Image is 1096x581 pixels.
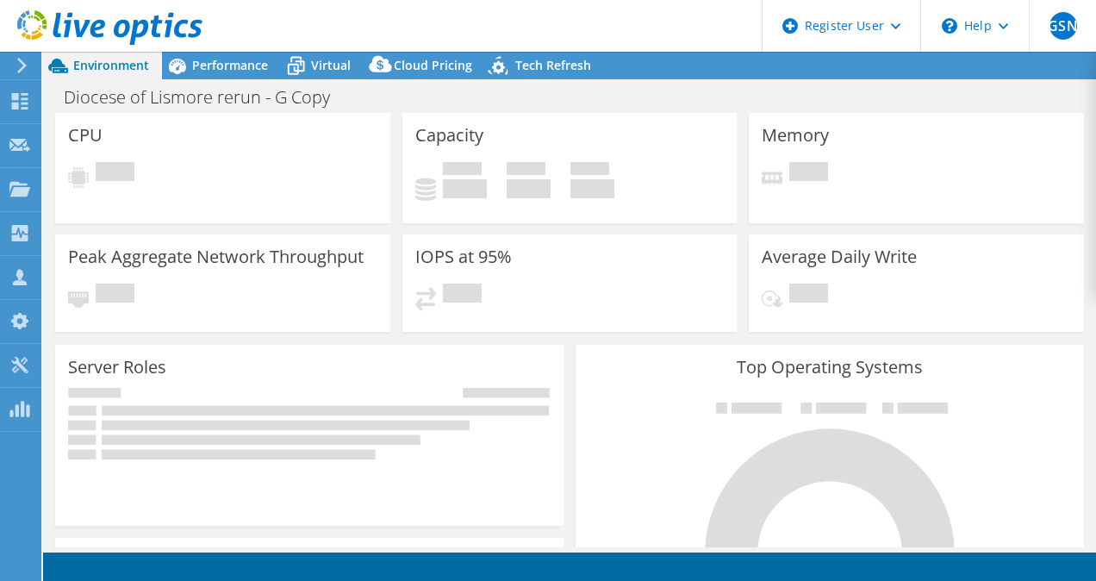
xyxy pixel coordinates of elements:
[762,126,829,145] h3: Memory
[515,57,591,73] span: Tech Refresh
[443,179,487,198] h4: 0 GiB
[415,247,512,266] h3: IOPS at 95%
[443,284,482,307] span: Pending
[789,162,828,185] span: Pending
[192,57,268,73] span: Performance
[507,162,545,179] span: Free
[1049,12,1077,40] span: GSN
[415,126,483,145] h3: Capacity
[56,88,357,107] h1: Diocese of Lismore rerun - G Copy
[942,18,957,34] svg: \n
[96,284,134,307] span: Pending
[443,162,482,179] span: Used
[73,57,149,73] span: Environment
[507,179,551,198] h4: 0 GiB
[96,162,134,185] span: Pending
[789,284,828,307] span: Pending
[68,358,166,377] h3: Server Roles
[394,57,472,73] span: Cloud Pricing
[570,179,614,198] h4: 0 GiB
[570,162,609,179] span: Total
[588,358,1071,377] h3: Top Operating Systems
[762,247,917,266] h3: Average Daily Write
[68,247,364,266] h3: Peak Aggregate Network Throughput
[311,57,351,73] span: Virtual
[68,126,103,145] h3: CPU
